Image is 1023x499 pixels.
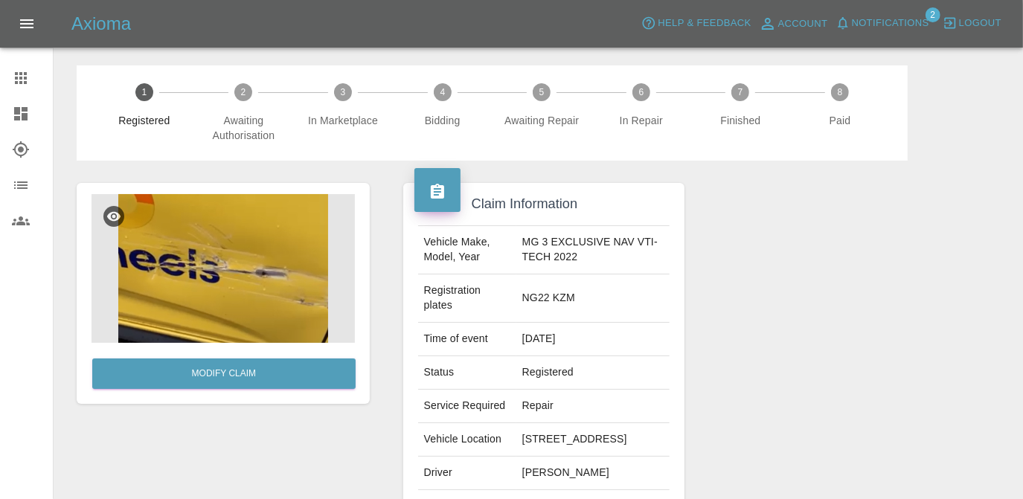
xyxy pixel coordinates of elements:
h4: Claim Information [414,194,674,214]
span: Help & Feedback [658,15,751,32]
button: Open drawer [9,6,45,42]
text: 8 [838,87,843,97]
text: 2 [241,87,246,97]
span: Paid [796,113,884,128]
text: 7 [738,87,743,97]
img: 1740a136-fc69-4a73-a259-0bca74c75496 [92,194,355,343]
text: 1 [141,87,147,97]
td: Status [418,356,516,390]
td: NG22 KZM [516,274,670,323]
span: 2 [926,7,940,22]
td: Vehicle Location [418,423,516,457]
button: Logout [939,12,1005,35]
td: Driver [418,457,516,490]
a: Modify Claim [92,358,356,389]
td: [STREET_ADDRESS] [516,423,670,457]
td: Registration plates [418,274,516,323]
span: Notifications [852,15,929,32]
span: Logout [959,15,1001,32]
text: 5 [539,87,545,97]
span: Registered [100,113,188,128]
td: Time of event [418,323,516,356]
span: In Repair [597,113,685,128]
td: Service Required [418,390,516,423]
td: Repair [516,390,670,423]
td: Vehicle Make, Model, Year [418,226,516,274]
td: MG 3 EXCLUSIVE NAV VTI-TECH 2022 [516,226,670,274]
span: Finished [697,113,785,128]
button: Help & Feedback [638,12,754,35]
button: Notifications [832,12,933,35]
span: In Marketplace [299,113,387,128]
a: Account [755,12,832,36]
span: Awaiting Authorisation [200,113,288,143]
text: 4 [440,87,445,97]
h5: Axioma [71,12,131,36]
text: 3 [341,87,346,97]
span: Awaiting Repair [498,113,586,128]
text: 6 [639,87,644,97]
td: [DATE] [516,323,670,356]
td: [PERSON_NAME] [516,457,670,490]
span: Account [778,16,828,33]
td: Registered [516,356,670,390]
span: Bidding [399,113,487,128]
